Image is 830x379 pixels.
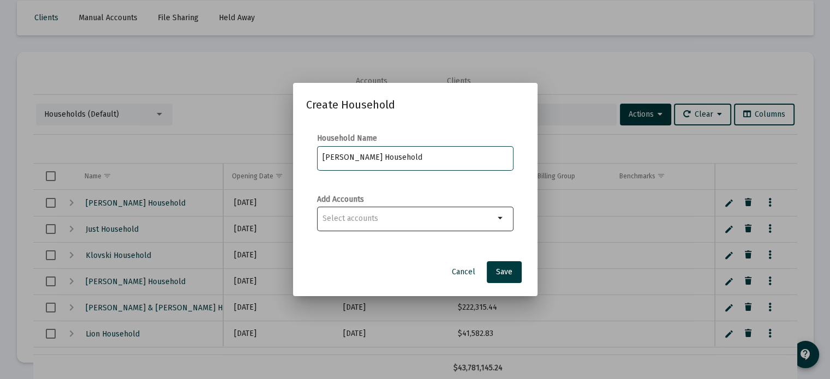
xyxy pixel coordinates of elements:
[323,214,494,223] input: Select accounts
[487,261,522,283] button: Save
[306,96,524,113] h2: Create Household
[323,153,507,162] input: e.g. Smith Household
[323,212,494,225] mat-chip-list: Selection
[443,261,484,283] button: Cancel
[317,134,377,143] label: Household Name
[496,267,512,276] span: Save
[494,212,507,225] mat-icon: arrow_drop_down
[317,195,364,204] label: Add Accounts
[452,267,475,276] span: Cancel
